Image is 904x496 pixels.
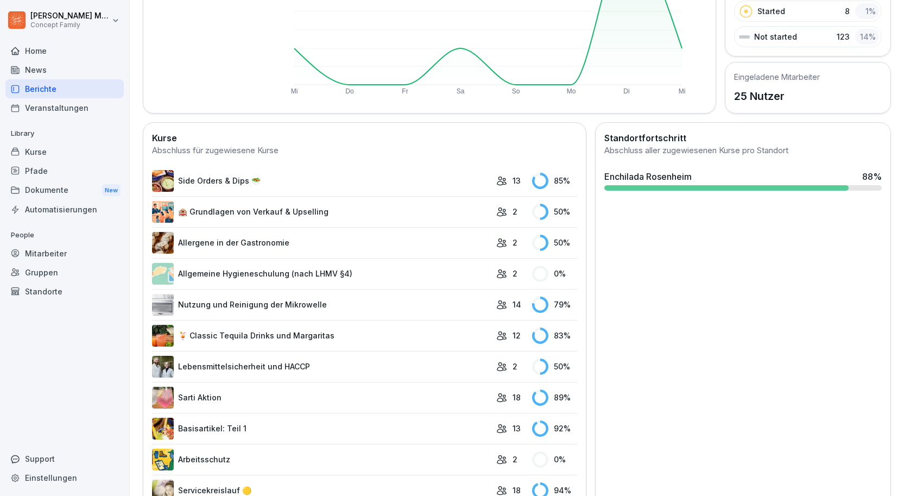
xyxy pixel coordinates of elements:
div: Enchilada Rosenheim [604,170,692,183]
a: Gruppen [5,263,124,282]
img: a8yn40tlpli2795yia0sxgfc.png [152,201,174,223]
div: Support [5,449,124,468]
p: 18 [513,392,521,403]
p: 123 [837,31,850,42]
img: bgsrfyvhdm6180ponve2jajk.png [152,449,174,470]
p: Concept Family [30,21,110,29]
text: Do [345,87,354,95]
img: np8timnq3qj8z7jdjwtlli73.png [152,356,174,378]
text: Di [623,87,629,95]
img: w6z44imirsf58l7dk7m6l48m.png [152,325,174,347]
a: Home [5,41,124,60]
div: 83 % [532,328,577,344]
a: Pfade [5,161,124,180]
p: Not started [754,31,797,42]
img: h1lolpoaabqe534qsg7vh4f7.png [152,294,174,316]
a: Allergene in der Gastronomie [152,232,491,254]
a: Automatisierungen [5,200,124,219]
div: 0 % [532,451,577,468]
div: 50 % [532,235,577,251]
text: Mo [567,87,576,95]
div: 89 % [532,390,577,406]
a: Arbeitsschutz [152,449,491,470]
a: DokumenteNew [5,180,124,200]
p: 2 [513,454,517,465]
p: [PERSON_NAME] Moraitis [30,11,110,21]
a: Nutzung und Reinigung der Mikrowelle [152,294,491,316]
img: gxsnf7ygjsfsmxd96jxi4ufn.png [152,263,174,285]
div: 85 % [532,173,577,189]
div: 50 % [532,359,577,375]
a: 🏨 Grundlagen von Verkauf & Upselling [152,201,491,223]
img: vl10squk9nhs2w7y6yyq5aqw.png [152,418,174,440]
p: Started [757,5,785,17]
p: 2 [513,206,517,217]
text: Sa [457,87,465,95]
div: New [102,184,121,197]
text: Fr [402,87,408,95]
img: ztsbguhbjntb8twi5r10a891.png [152,170,174,192]
div: 92 % [532,420,577,437]
p: 13 [513,423,521,434]
a: Einstellungen [5,468,124,487]
p: Library [5,125,124,142]
div: Dokumente [5,180,124,200]
a: Allgemeine Hygieneschulung (nach LHMV §4) [152,263,491,285]
div: Abschluss für zugewiesene Kurse [152,145,577,157]
a: 🍹 Classic Tequila Drinks und Margaritas [152,325,491,347]
a: Mitarbeiter [5,244,124,263]
div: 79 % [532,297,577,313]
a: Basisartikel: Teil 1 [152,418,491,440]
p: 2 [513,237,517,248]
p: 12 [513,330,521,341]
div: 50 % [532,204,577,220]
h2: Kurse [152,131,577,145]
a: Veranstaltungen [5,98,124,117]
text: Mi [291,87,298,95]
div: 0 % [532,266,577,282]
a: Sarti Aktion [152,387,491,409]
a: Berichte [5,79,124,98]
a: Enchilada Rosenheim88% [600,166,886,195]
div: Abschluss aller zugewiesenen Kurse pro Standort [604,145,882,157]
p: 2 [513,361,517,372]
h2: Standortfortschritt [604,131,882,145]
div: 14 % [855,29,879,45]
p: People [5,227,124,244]
p: 13 [513,175,521,186]
a: Lebensmittelsicherheit und HACCP [152,356,491,378]
img: q0q559oa0uxor67ynhkb83qw.png [152,387,174,409]
a: Side Orders & Dips 🥗 [152,170,491,192]
div: 1 % [855,3,879,19]
p: 8 [845,5,850,17]
div: 88 % [862,170,882,183]
a: News [5,60,124,79]
p: 18 [513,485,521,496]
p: 2 [513,268,517,279]
text: So [512,87,520,95]
h5: Eingeladene Mitarbeiter [734,71,820,83]
p: 14 [513,299,521,310]
img: q9ka5lds5r8z6j6e6z37df34.png [152,232,174,254]
a: Standorte [5,282,124,301]
p: 25 Nutzer [734,88,820,104]
a: Kurse [5,142,124,161]
text: Mi [679,87,686,95]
